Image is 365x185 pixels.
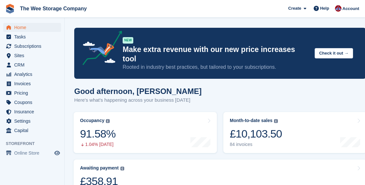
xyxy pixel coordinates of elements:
a: menu [3,23,61,32]
a: The Wee Storage Company [17,3,89,14]
div: 84 invoices [230,142,282,147]
span: Tasks [14,32,53,41]
div: 91.58% [80,127,116,140]
img: icon-info-grey-7440780725fd019a000dd9b08b2336e03edf1995a4989e88bcd33f0948082b44.svg [106,119,110,123]
a: menu [3,149,61,158]
span: Home [14,23,53,32]
span: Invoices [14,79,53,88]
button: Check it out → [315,48,353,59]
span: Online Store [14,149,53,158]
a: menu [3,42,61,51]
a: menu [3,98,61,107]
div: £10,103.50 [230,127,282,140]
span: Pricing [14,88,53,98]
span: CRM [14,60,53,69]
a: menu [3,70,61,79]
p: Here's what's happening across your business [DATE] [74,97,202,104]
span: Coupons [14,98,53,107]
div: 1.04% [DATE] [80,142,116,147]
a: menu [3,117,61,126]
span: Sites [14,51,53,60]
span: Storefront [6,140,64,147]
div: Month-to-date sales [230,118,272,123]
a: menu [3,60,61,69]
span: Analytics [14,70,53,79]
a: menu [3,79,61,88]
a: menu [3,107,61,116]
span: Subscriptions [14,42,53,51]
a: Preview store [53,149,61,157]
a: menu [3,88,61,98]
a: menu [3,126,61,135]
span: Help [320,5,329,12]
span: Account [342,5,359,12]
img: price-adjustments-announcement-icon-8257ccfd72463d97f412b2fc003d46551f7dbcb40ab6d574587a9cd5c0d94... [77,31,122,67]
span: Settings [14,117,53,126]
h1: Good afternoon, [PERSON_NAME] [74,87,202,96]
img: Scott Ritchie [335,5,341,12]
span: Capital [14,126,53,135]
a: menu [3,51,61,60]
p: Rooted in industry best practices, but tailored to your subscriptions. [123,64,309,71]
img: stora-icon-8386f47178a22dfd0bd8f6a31ec36ba5ce8667c1dd55bd0f319d3a0aa187defe.svg [5,4,15,14]
span: Insurance [14,107,53,116]
span: Create [288,5,301,12]
a: menu [3,32,61,41]
div: Occupancy [80,118,104,123]
div: NEW [123,37,133,44]
a: Occupancy 91.58% 1.04% [DATE] [74,112,217,153]
img: icon-info-grey-7440780725fd019a000dd9b08b2336e03edf1995a4989e88bcd33f0948082b44.svg [274,119,278,123]
div: Awaiting payment [80,165,119,171]
p: Make extra revenue with our new price increases tool [123,45,309,64]
img: icon-info-grey-7440780725fd019a000dd9b08b2336e03edf1995a4989e88bcd33f0948082b44.svg [120,167,124,170]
